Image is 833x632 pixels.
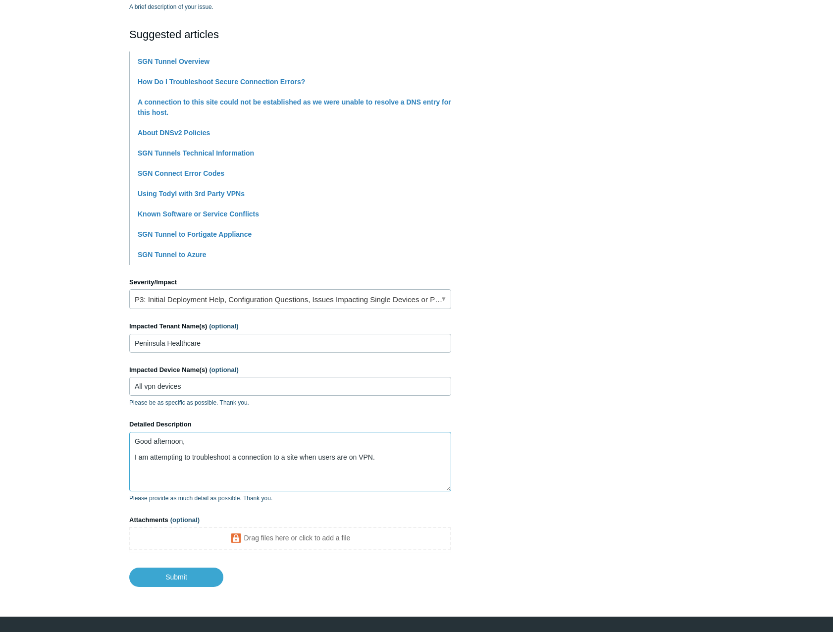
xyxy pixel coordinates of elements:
[138,230,252,238] a: SGN Tunnel to Fortigate Appliance
[129,515,451,525] label: Attachments
[138,210,259,218] a: Known Software or Service Conflicts
[129,420,451,429] label: Detailed Description
[129,321,451,331] label: Impacted Tenant Name(s)
[138,57,209,65] a: SGN Tunnel Overview
[138,251,206,259] a: SGN Tunnel to Azure
[129,494,451,503] p: Please provide as much detail as possible. Thank you.
[138,129,210,137] a: About DNSv2 Policies
[129,26,451,43] h2: Suggested articles
[170,516,200,524] span: (optional)
[129,2,451,11] p: A brief description of your issue.
[138,149,254,157] a: SGN Tunnels Technical Information
[129,365,451,375] label: Impacted Device Name(s)
[129,289,451,309] a: P3: Initial Deployment Help, Configuration Questions, Issues Impacting Single Devices or Past Out...
[129,277,451,287] label: Severity/Impact
[209,322,238,330] span: (optional)
[138,169,224,177] a: SGN Connect Error Codes
[129,568,223,586] input: Submit
[209,366,239,373] span: (optional)
[138,98,451,116] a: A connection to this site could not be established as we were unable to resolve a DNS entry for t...
[138,190,245,198] a: Using Todyl with 3rd Party VPNs
[129,398,451,407] p: Please be as specific as possible. Thank you.
[138,78,305,86] a: How Do I Troubleshoot Secure Connection Errors?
